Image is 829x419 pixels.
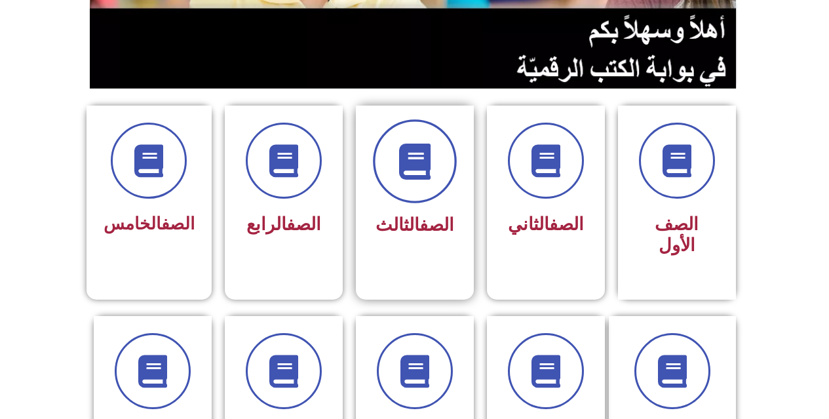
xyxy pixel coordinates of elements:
span: الثالث [376,214,454,235]
span: الرابع [246,214,321,235]
a: الصف [161,214,195,233]
a: الصف [549,214,584,235]
a: الصف [286,214,321,235]
a: الصف [419,214,454,235]
span: الصف الأول [655,214,699,256]
span: الخامس [104,214,195,233]
span: الثاني [508,214,584,235]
